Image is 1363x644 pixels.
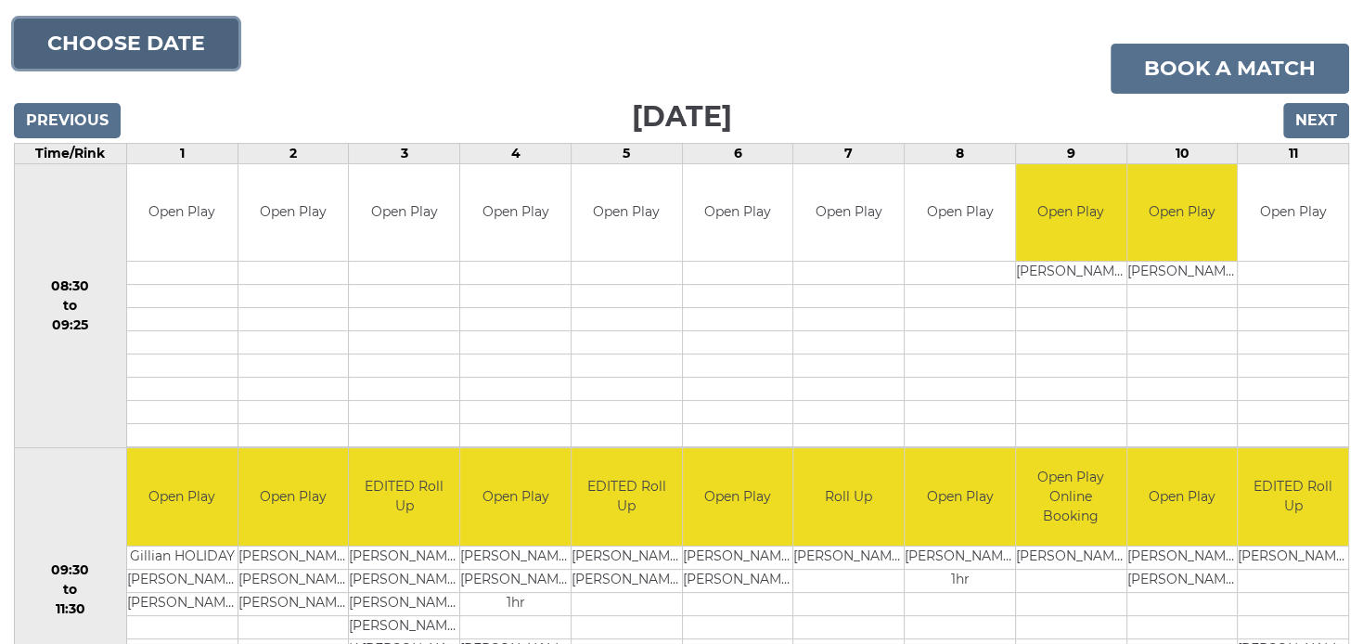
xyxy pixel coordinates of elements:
[238,143,349,163] td: 2
[683,448,793,546] td: Open Play
[572,164,682,262] td: Open Play
[1016,164,1126,262] td: Open Play
[683,546,793,569] td: [PERSON_NAME]
[14,19,238,69] button: Choose date
[793,448,904,546] td: Roll Up
[905,164,1015,262] td: Open Play
[572,569,682,592] td: [PERSON_NAME]
[1127,262,1238,285] td: [PERSON_NAME]
[127,164,238,262] td: Open Play
[238,448,349,546] td: Open Play
[126,143,238,163] td: 1
[905,546,1015,569] td: [PERSON_NAME]
[1238,143,1349,163] td: 11
[14,103,121,138] input: Previous
[1127,546,1238,569] td: [PERSON_NAME] WOADDEN
[127,448,238,546] td: Open Play
[1283,103,1349,138] input: Next
[1127,164,1238,262] td: Open Play
[349,448,459,546] td: EDITED Roll Up
[460,143,572,163] td: 4
[1016,262,1126,285] td: [PERSON_NAME]
[349,615,459,638] td: [PERSON_NAME]
[349,592,459,615] td: [PERSON_NAME]
[238,546,349,569] td: [PERSON_NAME]
[571,143,682,163] td: 5
[793,546,904,569] td: [PERSON_NAME]
[460,164,571,262] td: Open Play
[1238,164,1348,262] td: Open Play
[572,546,682,569] td: [PERSON_NAME]
[238,164,349,262] td: Open Play
[1016,448,1126,546] td: Open Play Online Booking
[15,143,127,163] td: Time/Rink
[127,592,238,615] td: [PERSON_NAME]
[238,592,349,615] td: [PERSON_NAME]
[1015,143,1126,163] td: 9
[349,143,460,163] td: 3
[127,546,238,569] td: Gillian HOLIDAY
[1016,546,1126,569] td: [PERSON_NAME]
[793,164,904,262] td: Open Play
[349,569,459,592] td: [PERSON_NAME]
[238,569,349,592] td: [PERSON_NAME]
[1238,448,1348,546] td: EDITED Roll Up
[349,546,459,569] td: [PERSON_NAME]
[15,163,127,448] td: 08:30 to 09:25
[460,546,571,569] td: [PERSON_NAME]
[682,143,793,163] td: 6
[683,569,793,592] td: [PERSON_NAME]
[905,143,1016,163] td: 8
[349,164,459,262] td: Open Play
[572,448,682,546] td: EDITED Roll Up
[905,448,1015,546] td: Open Play
[460,448,571,546] td: Open Play
[683,164,793,262] td: Open Play
[1238,546,1348,569] td: [PERSON_NAME]
[1127,569,1238,592] td: [PERSON_NAME]
[793,143,905,163] td: 7
[905,569,1015,592] td: 1hr
[127,569,238,592] td: [PERSON_NAME]
[460,569,571,592] td: [PERSON_NAME]
[460,592,571,615] td: 1hr
[1127,448,1238,546] td: Open Play
[1126,143,1238,163] td: 10
[1111,44,1349,94] a: Book a match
